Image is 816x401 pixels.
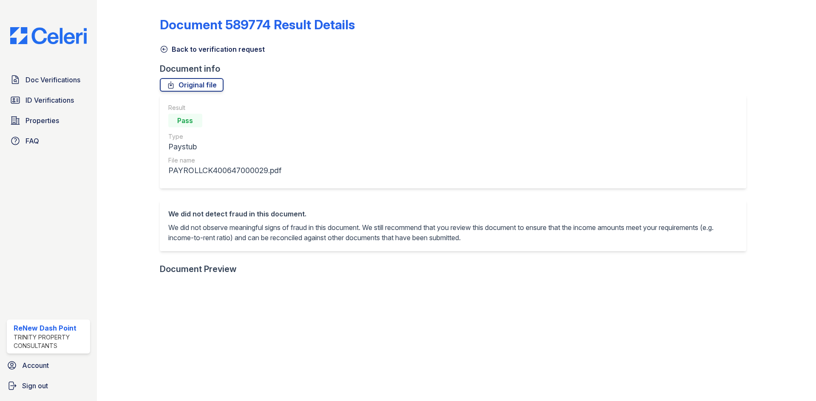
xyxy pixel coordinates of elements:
[168,209,738,219] div: We did not detect fraud in this document.
[25,136,39,146] span: FAQ
[14,333,87,350] div: Trinity Property Consultants
[3,357,93,374] a: Account
[7,112,90,129] a: Properties
[168,165,281,177] div: PAYROLLCK400647000029.pdf
[22,381,48,391] span: Sign out
[168,114,202,127] div: Pass
[168,104,281,112] div: Result
[25,95,74,105] span: ID Verifications
[160,17,355,32] a: Document 589774 Result Details
[25,75,80,85] span: Doc Verifications
[22,360,49,370] span: Account
[7,92,90,109] a: ID Verifications
[168,222,738,243] p: We did not observe meaningful signs of fraud in this document. We still recommend that you review...
[7,71,90,88] a: Doc Verifications
[168,141,281,153] div: Paystub
[3,27,93,44] img: CE_Logo_Blue-a8612792a0a2168367f1c8372b55b34899dd931a85d93a1a3d3e32e68fde9ad4.png
[14,323,87,333] div: ReNew Dash Point
[168,132,281,141] div: Type
[168,156,281,165] div: File name
[160,263,237,275] div: Document Preview
[3,377,93,394] a: Sign out
[25,115,59,126] span: Properties
[160,44,265,54] a: Back to verification request
[160,78,224,92] a: Original file
[160,63,753,75] div: Document info
[7,132,90,149] a: FAQ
